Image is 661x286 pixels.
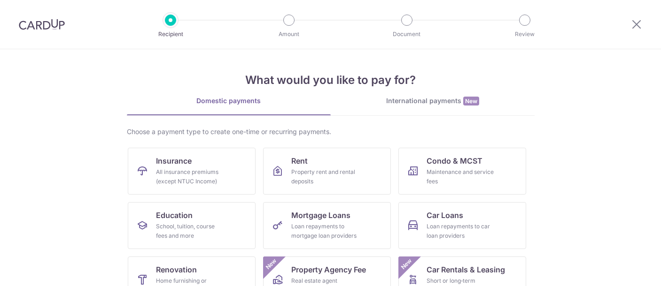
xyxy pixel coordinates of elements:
[427,210,463,221] span: Car Loans
[156,210,193,221] span: Education
[372,30,442,39] p: Document
[127,127,535,136] div: Choose a payment type to create one-time or recurring payments.
[291,210,350,221] span: Mortgage Loans
[398,148,526,195] a: Condo & MCSTMaintenance and service fees
[156,264,197,275] span: Renovation
[263,202,391,249] a: Mortgage LoansLoan repayments to mortgage loan providers
[128,148,256,195] a: InsuranceAll insurance premiums (except NTUC Income)
[427,222,494,241] div: Loan repayments to car loan providers
[427,264,505,275] span: Car Rentals & Leasing
[291,155,308,166] span: Rent
[291,167,359,186] div: Property rent and rental deposits
[127,72,535,89] h4: What would you like to pay for?
[490,30,560,39] p: Review
[463,97,479,105] span: New
[254,30,324,39] p: Amount
[398,256,414,272] span: New
[427,167,494,186] div: Maintenance and service fees
[398,202,526,249] a: Car LoansLoan repayments to car loan providers
[156,155,192,166] span: Insurance
[263,148,391,195] a: RentProperty rent and rental deposits
[19,19,65,30] img: CardUp
[263,256,279,272] span: New
[291,222,359,241] div: Loan repayments to mortgage loan providers
[156,222,224,241] div: School, tuition, course fees and more
[156,167,224,186] div: All insurance premiums (except NTUC Income)
[427,155,482,166] span: Condo & MCST
[127,96,331,105] div: Domestic payments
[291,264,366,275] span: Property Agency Fee
[331,96,535,106] div: International payments
[136,30,205,39] p: Recipient
[128,202,256,249] a: EducationSchool, tuition, course fees and more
